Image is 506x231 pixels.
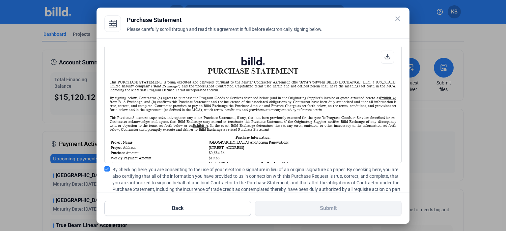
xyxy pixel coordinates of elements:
[209,150,396,155] td: $2,534.86
[112,166,402,199] span: By checking here, you are consenting to the use of your electronic signature in lieu of an origin...
[193,124,208,127] u: Exhibit A
[394,15,402,23] mat-icon: close
[255,201,402,216] button: Submit
[104,201,251,216] button: Back
[209,145,396,150] td: [STREET_ADDRESS]
[300,80,308,84] i: MCA
[110,161,208,166] td: Term:
[110,156,208,160] td: Weekly Payment Amount:
[110,150,208,155] td: Purchase Amount:
[110,80,396,92] div: This PURCHASE STATEMENT is being executed and delivered pursuant to the Master Contractor Agreeme...
[110,96,396,112] div: By signing below, Contractor (a) agrees to purchase the Program Goods or Services described below...
[380,96,395,100] u: Exhibit A
[209,156,396,160] td: $19.63
[110,57,396,75] h1: PURCHASE STATEMENT
[110,145,208,150] td: Project Address:
[236,135,270,139] u: Purchase Information:
[110,140,208,145] td: Project Name:
[209,161,396,166] td: Up to 120 days, commencing on the Purchase Date
[127,15,402,25] div: Purchase Statement
[209,140,396,145] td: [GEOGRAPHIC_DATA] Auditorium Renovations
[127,26,402,40] div: Please carefully scroll through and read this agreement in full before electronically signing below.
[110,116,396,131] div: This Purchase Statement supersedes and replaces any other Purchase Statement, if any, that has be...
[154,84,178,88] i: Billd Exchange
